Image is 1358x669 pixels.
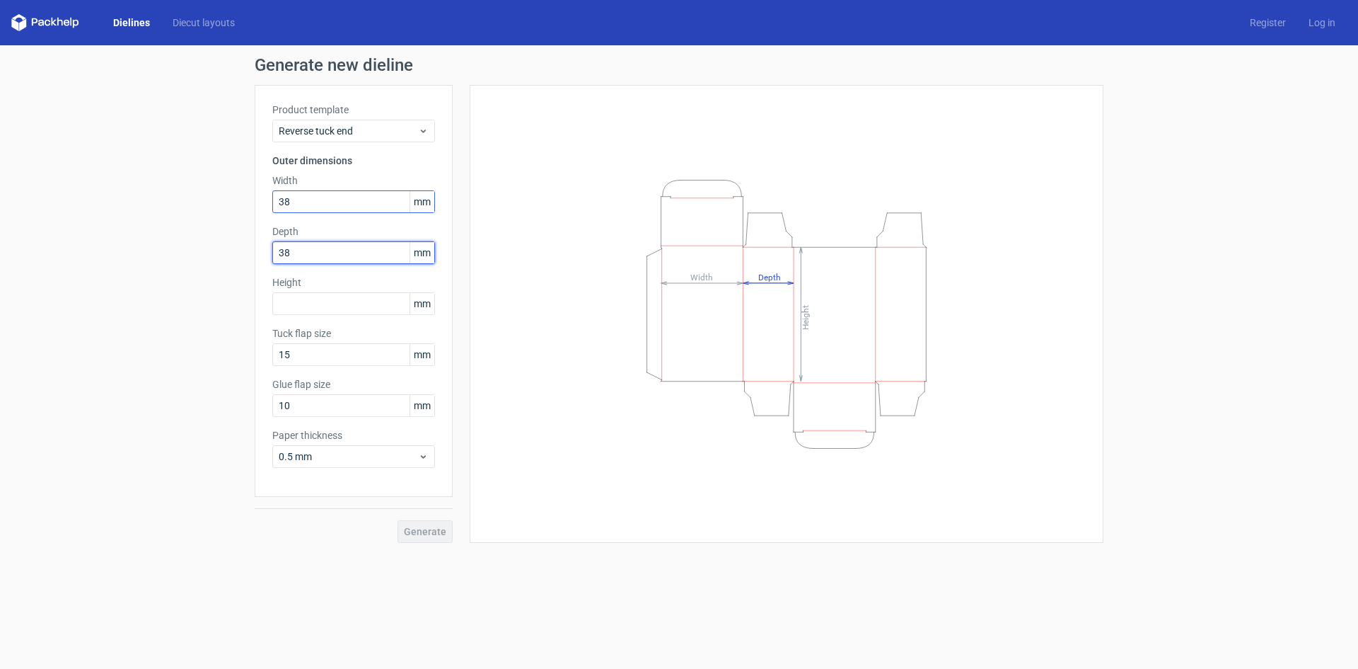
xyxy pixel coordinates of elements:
[272,173,435,188] label: Width
[410,344,434,365] span: mm
[272,103,435,117] label: Product template
[1297,16,1347,30] a: Log in
[272,377,435,391] label: Glue flap size
[272,224,435,239] label: Depth
[690,272,713,282] tspan: Width
[1238,16,1297,30] a: Register
[255,57,1103,74] h1: Generate new dieline
[272,326,435,341] label: Tuck flap size
[279,450,418,464] span: 0.5 mm
[272,154,435,168] h3: Outer dimensions
[410,293,434,314] span: mm
[279,124,418,138] span: Reverse tuck end
[410,242,434,263] span: mm
[410,395,434,416] span: mm
[161,16,246,30] a: Diecut layouts
[801,304,811,329] tspan: Height
[410,191,434,212] span: mm
[272,428,435,442] label: Paper thickness
[272,275,435,290] label: Height
[102,16,161,30] a: Dielines
[758,272,781,282] tspan: Depth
